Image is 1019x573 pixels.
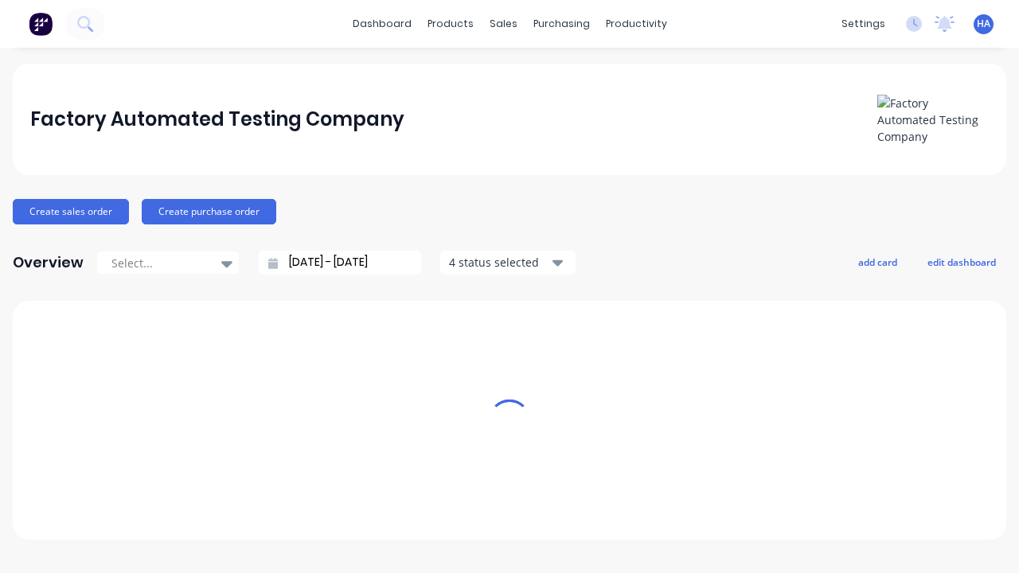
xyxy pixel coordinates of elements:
[848,251,908,272] button: add card
[482,12,525,36] div: sales
[877,95,989,145] img: Factory Automated Testing Company
[440,251,576,275] button: 4 status selected
[29,12,53,36] img: Factory
[598,12,675,36] div: productivity
[142,199,276,224] button: Create purchase order
[345,12,420,36] a: dashboard
[917,251,1006,272] button: edit dashboard
[13,199,129,224] button: Create sales order
[977,17,990,31] span: HA
[525,12,598,36] div: purchasing
[30,103,404,135] div: Factory Automated Testing Company
[420,12,482,36] div: products
[834,12,893,36] div: settings
[449,254,549,271] div: 4 status selected
[13,247,84,279] div: Overview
